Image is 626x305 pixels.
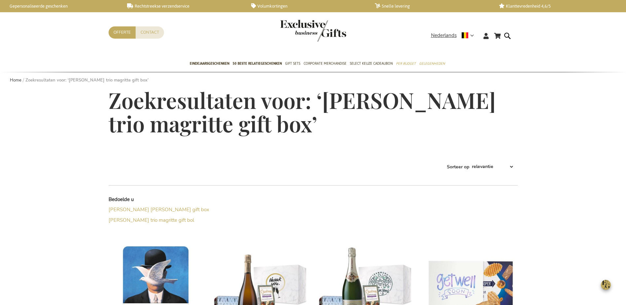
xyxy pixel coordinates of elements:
a: Rechtstreekse verzendservice [127,3,240,9]
span: Zoekresultaten voor: ‘[PERSON_NAME] trio magritte gift box’ [109,86,496,138]
a: [PERSON_NAME] trio magritte gift bol [109,217,194,223]
strong: Zoekresultaten voor: ‘[PERSON_NAME] trio magritte gift box’ [25,77,148,83]
label: Sorteer op [447,163,469,170]
span: Per Budget [396,60,416,67]
span: Corporate Merchandise [304,60,346,67]
span: Gelegenheden [419,60,445,67]
a: Offerte [109,26,136,39]
span: Gift Sets [285,60,300,67]
img: Exclusive Business gifts logo [280,20,346,42]
a: Contact [136,26,164,39]
a: Home [10,77,21,83]
span: Select Keuze Cadeaubon [350,60,393,67]
a: Volumkortingen [251,3,364,9]
span: Nederlands [431,32,457,39]
a: store logo [280,20,313,42]
span: Eindejaarsgeschenken [190,60,229,67]
span: 50 beste relatiegeschenken [233,60,282,67]
a: Gepersonaliseerde geschenken [3,3,116,9]
a: Klanttevredenheid 4,6/5 [499,3,612,9]
a: Snelle levering [375,3,488,9]
dt: Bedoelde u [109,196,211,203]
div: Nederlands [431,32,478,39]
a: [PERSON_NAME] [PERSON_NAME] gift box [109,206,209,213]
